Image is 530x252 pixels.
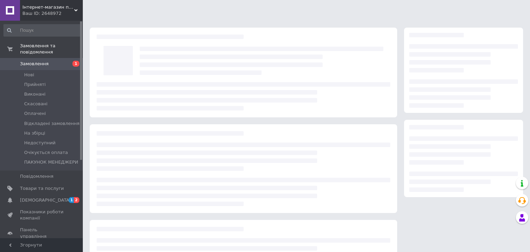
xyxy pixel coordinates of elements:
span: Повідомлення [20,173,53,180]
span: [DEMOGRAPHIC_DATA] [20,197,71,203]
span: Виконані [24,91,46,97]
span: Інтернет-магазин підгузників та побутової хімії VIKI Home [22,4,74,10]
span: 2 [74,197,79,203]
span: Відкладені замовлення [24,120,79,127]
span: Оплачені [24,110,46,117]
span: ПАКУНОК МЕНЕДЖЕРИ [24,159,78,165]
span: Очікується оплата [24,149,68,156]
span: Недоступний [24,140,56,146]
span: Прийняті [24,81,46,88]
span: 1 [72,61,79,67]
span: Нові [24,72,34,78]
span: Товари та послуги [20,185,64,192]
span: Показники роботи компанії [20,209,64,221]
span: Замовлення та повідомлення [20,43,83,55]
span: На збірці [24,130,45,136]
input: Пошук [3,24,81,37]
div: Ваш ID: 2648972 [22,10,83,17]
span: Замовлення [20,61,49,67]
span: Скасовані [24,101,48,107]
span: Панель управління [20,227,64,239]
span: 1 [69,197,74,203]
